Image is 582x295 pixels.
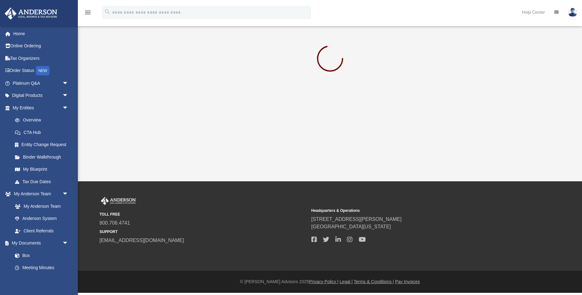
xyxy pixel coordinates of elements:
a: My Anderson Teamarrow_drop_down [4,188,75,200]
a: My Entitiesarrow_drop_down [4,102,78,114]
a: My Blueprint [9,163,75,176]
span: arrow_drop_down [62,102,75,114]
small: Headquarters & Operations [311,208,519,213]
a: Tax Organizers [4,52,78,64]
img: Anderson Advisors Platinum Portal [3,7,59,20]
i: menu [84,9,92,16]
img: Anderson Advisors Platinum Portal [100,197,137,205]
a: Anderson System [9,212,75,225]
span: arrow_drop_down [62,77,75,90]
a: Meeting Minutes [9,262,75,274]
a: CTA Hub [9,126,78,139]
a: Legal | [340,279,353,284]
a: [EMAIL_ADDRESS][DOMAIN_NAME] [100,238,184,243]
small: TOLL FREE [100,212,307,217]
a: Entity Change Request [9,139,78,151]
a: Overview [9,114,78,126]
a: My Anderson Team [9,200,72,212]
span: arrow_drop_down [62,89,75,102]
a: Pay Invoices [395,279,420,284]
small: SUPPORT [100,229,307,235]
a: menu [84,12,92,16]
a: Digital Productsarrow_drop_down [4,89,78,102]
a: Forms Library [9,274,72,286]
i: search [104,8,111,15]
a: Online Ordering [4,40,78,52]
span: arrow_drop_down [62,188,75,201]
a: Privacy Policy | [309,279,338,284]
a: 800.706.4741 [100,220,130,226]
span: arrow_drop_down [62,237,75,250]
div: © [PERSON_NAME] Advisors 2025 [78,278,582,285]
a: Terms & Conditions | [354,279,394,284]
a: Binder Walkthrough [9,151,78,163]
a: Tax Due Dates [9,175,78,188]
a: [STREET_ADDRESS][PERSON_NAME] [311,216,402,222]
a: Home [4,27,78,40]
div: NEW [36,66,50,75]
a: Order StatusNEW [4,64,78,77]
a: My Documentsarrow_drop_down [4,237,75,250]
a: Platinum Q&Aarrow_drop_down [4,77,78,89]
a: Box [9,249,72,262]
a: Client Referrals [9,225,75,237]
img: User Pic [568,8,577,17]
a: [GEOGRAPHIC_DATA][US_STATE] [311,224,391,229]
